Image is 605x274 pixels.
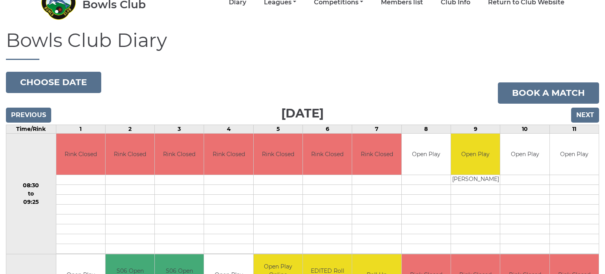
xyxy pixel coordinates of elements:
td: 6 [303,125,352,133]
td: 10 [500,125,549,133]
td: Rink Closed [56,134,105,175]
td: 1 [56,125,105,133]
td: 11 [549,125,599,133]
td: 9 [451,125,500,133]
td: 7 [352,125,401,133]
td: 08:30 to 09:25 [6,133,56,254]
td: 3 [155,125,204,133]
td: Time/Rink [6,125,56,133]
input: Next [571,108,599,123]
td: Rink Closed [155,134,204,175]
a: Book a match [498,82,599,104]
h1: Bowls Club Diary [6,30,599,60]
td: Open Play [402,134,451,175]
td: Rink Closed [204,134,253,175]
td: 8 [401,125,451,133]
td: Rink Closed [254,134,302,175]
td: Rink Closed [106,134,154,175]
td: Open Play [550,134,599,175]
button: Choose date [6,72,101,93]
td: Rink Closed [352,134,401,175]
td: 5 [253,125,302,133]
input: Previous [6,108,51,123]
td: Open Play [451,134,500,175]
td: Rink Closed [303,134,352,175]
td: 4 [204,125,253,133]
td: Open Play [500,134,549,175]
td: 2 [105,125,154,133]
td: [PERSON_NAME] [451,175,500,185]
